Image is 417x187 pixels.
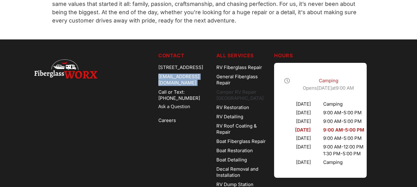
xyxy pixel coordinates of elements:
[216,63,269,72] a: RV Fiberglass Repair
[284,144,311,157] div: [DATE]
[323,151,364,157] div: 1:30 PM - 5:00 PM
[317,85,332,91] span: [DATE]
[216,146,269,155] a: Boat Restoration
[323,135,364,141] div: 9:00 AM - 5:00 PM
[336,85,354,91] time: 9:00 AM
[323,101,364,107] div: Camping
[284,135,311,141] div: [DATE]
[158,52,211,59] h5: Contact
[216,137,269,146] a: Boat Fiberglass Repair
[284,101,311,107] div: [DATE]
[323,118,364,124] div: 9:00 AM - 5:00 PM
[323,110,364,116] div: 9:00 AM - 5:00 PM
[323,159,364,165] div: Camping
[216,52,269,59] h5: ALL SERVICES
[303,85,354,91] span: Opens at
[216,121,269,137] a: RV Roof Coating & Repair
[216,165,269,180] a: Decal Removal and Installation
[284,110,311,116] div: [DATE]
[216,72,269,87] a: General Fiberglass Repair
[323,144,364,150] div: 9:00 AM - 12:00 PM
[158,87,211,103] a: Call or Text: [PHONE_NUMBER]
[274,52,383,59] h5: Hours
[323,127,364,133] div: 9:00 AM - 5:00 PM
[284,127,311,133] div: [DATE]
[216,155,269,165] a: Boat Detailing
[158,103,211,110] a: Ask a Question
[216,87,269,103] a: Camper RV Repair [GEOGRAPHIC_DATA]
[216,103,269,112] a: RV Restoration
[319,78,338,83] span: Camping
[284,118,311,124] div: [DATE]
[158,63,211,72] div: [STREET_ADDRESS]
[158,116,211,125] a: Careers
[284,159,311,165] div: [DATE]
[158,72,211,87] div: [EMAIL_ADDRESS][DOMAIN_NAME]
[216,112,269,121] a: RV Detailing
